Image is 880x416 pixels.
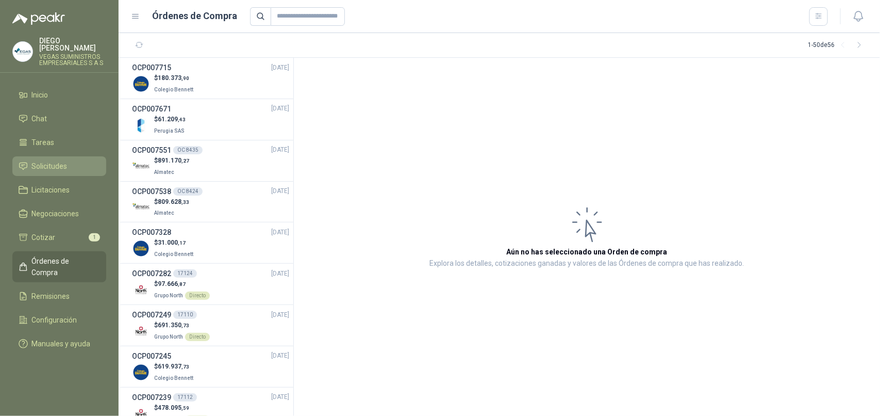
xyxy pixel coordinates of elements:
span: 180.373 [158,74,189,82]
span: [DATE] [271,145,289,155]
span: Configuración [32,314,77,326]
p: $ [154,403,210,413]
div: OC 8435 [173,146,203,154]
a: Tareas [12,133,106,152]
span: ,73 [181,323,189,328]
span: Almatec [154,169,174,175]
h3: OCP007239 [132,392,171,403]
h3: OCP007551 [132,145,171,156]
a: OCP00728217124[DATE] Company Logo$97.666,87Grupo NorthDirecto [132,268,289,300]
span: 478.095 [158,404,189,411]
p: Explora los detalles, cotizaciones ganadas y valores de las Órdenes de compra que has realizado. [430,258,744,270]
img: Company Logo [13,42,32,61]
span: Colegio Bennett [154,251,193,257]
a: Órdenes de Compra [12,251,106,282]
h3: OCP007671 [132,103,171,115]
span: [DATE] [271,63,289,73]
h3: OCP007282 [132,268,171,279]
a: OCP007328[DATE] Company Logo$31.000,17Colegio Bennett [132,227,289,259]
span: Remisiones [32,291,70,302]
p: $ [154,279,210,289]
span: ,43 [178,117,186,122]
a: Manuales y ayuda [12,334,106,354]
p: $ [154,321,210,330]
img: Company Logo [132,239,150,258]
span: ,73 [181,364,189,370]
span: Grupo North [154,293,183,298]
span: ,17 [178,240,186,246]
span: 1 [89,233,100,242]
p: DIEGO [PERSON_NAME] [39,37,106,52]
a: OCP007538OC 8424[DATE] Company Logo$809.628,33Almatec [132,186,289,218]
span: Grupo North [154,334,183,340]
div: 17110 [173,311,197,319]
a: Configuración [12,310,106,330]
div: Directo [185,292,210,300]
a: Inicio [12,85,106,105]
p: $ [154,156,189,166]
p: $ [154,362,195,372]
span: ,87 [178,281,186,287]
span: 61.209 [158,116,186,123]
span: Solicitudes [32,161,68,172]
img: Company Logo [132,198,150,216]
span: Manuales y ayuda [32,338,91,349]
span: Chat [32,113,47,124]
a: OCP007671[DATE] Company Logo$61.209,43Perugia SAS [132,103,289,136]
p: $ [154,238,195,248]
a: OCP007245[DATE] Company Logo$619.937,73Colegio Bennett [132,350,289,383]
span: [DATE] [271,392,289,402]
a: Remisiones [12,286,106,306]
div: 17124 [173,269,197,278]
span: [DATE] [271,186,289,196]
span: Colegio Bennett [154,87,193,92]
img: Company Logo [132,322,150,340]
img: Company Logo [132,116,150,134]
a: Negociaciones [12,204,106,223]
h3: OCP007249 [132,309,171,321]
div: Directo [185,333,210,341]
h3: OCP007715 [132,62,171,73]
div: OC 8424 [173,187,203,196]
span: [DATE] [271,310,289,320]
p: $ [154,115,187,124]
h3: OCP007328 [132,227,171,238]
a: Cotizar1 [12,228,106,247]
span: Almatec [154,210,174,216]
span: 891.170 [158,157,189,164]
img: Logo peakr [12,12,65,25]
span: Órdenes de Compra [32,255,96,278]
div: 17112 [173,393,197,402]
span: Inicio [32,89,48,101]
span: Colegio Bennett [154,375,193,381]
span: Negociaciones [32,208,79,219]
span: [DATE] [271,351,289,361]
img: Company Logo [132,281,150,299]
span: 97.666 [158,280,186,287]
span: Cotizar [32,232,56,243]
h3: OCP007245 [132,350,171,362]
span: ,33 [181,199,189,205]
span: ,90 [181,75,189,81]
span: Tareas [32,137,55,148]
h3: OCP007538 [132,186,171,197]
img: Company Logo [132,157,150,175]
a: Licitaciones [12,180,106,200]
p: $ [154,197,189,207]
span: 619.937 [158,363,189,370]
span: ,59 [181,405,189,411]
div: 1 - 50 de 56 [808,37,868,54]
h3: Aún no has seleccionado una Orden de compra [507,246,668,258]
a: Solicitudes [12,156,106,176]
span: Licitaciones [32,184,70,196]
span: 31.000 [158,239,186,246]
img: Company Logo [132,363,150,381]
span: 809.628 [158,198,189,205]
h1: Órdenes de Compra [153,9,238,23]
p: VEGAS SUMINISTROS EMPRESARIALES S A S [39,54,106,66]
span: 691.350 [158,322,189,329]
span: [DATE] [271,104,289,114]
a: OCP00724917110[DATE] Company Logo$691.350,73Grupo NorthDirecto [132,309,289,342]
span: ,27 [181,158,189,164]
a: Chat [12,109,106,129]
